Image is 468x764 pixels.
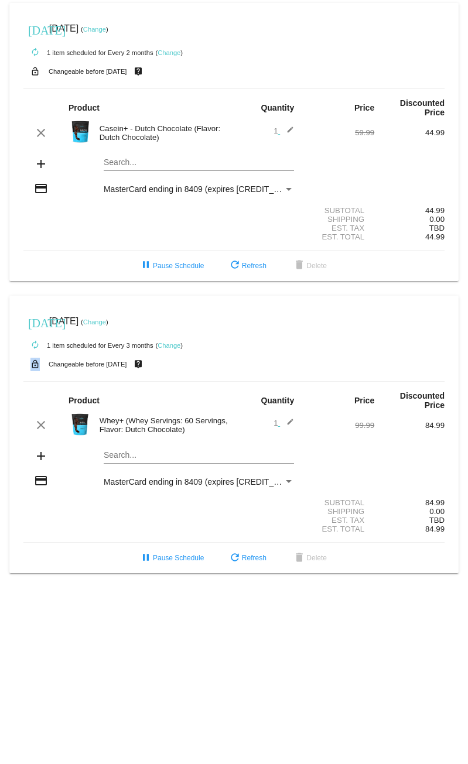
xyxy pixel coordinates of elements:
a: Change [83,318,106,326]
strong: Price [354,396,374,405]
input: Search... [104,158,294,167]
small: ( ) [81,26,108,33]
span: Delete [292,554,327,562]
small: ( ) [155,342,183,349]
strong: Quantity [261,396,294,405]
span: 1 [274,126,294,135]
strong: Product [69,396,100,405]
strong: Discounted Price [400,391,445,410]
div: Est. Tax [304,224,374,232]
span: 0.00 [429,215,445,224]
mat-icon: credit_card [34,474,48,488]
a: Change [158,49,180,56]
span: 0.00 [429,507,445,516]
small: 1 item scheduled for Every 2 months [23,49,153,56]
a: Change [158,342,180,349]
mat-icon: pause [139,551,153,566]
span: Refresh [228,262,267,270]
span: TBD [429,224,445,232]
span: 1 [274,419,294,427]
mat-icon: autorenew [28,46,42,60]
span: MasterCard ending in 8409 (expires [CREDIT_CARD_DATA]) [104,477,327,487]
img: Image-1-Carousel-Whey-5lb-Chocolate-no-badge-Transp.png [69,413,92,436]
mat-icon: lock_open [28,357,42,372]
div: Whey+ (Whey Servings: 60 Servings, Flavor: Dutch Chocolate) [94,416,234,434]
div: Est. Total [304,525,374,533]
button: Refresh [218,255,276,276]
mat-icon: autorenew [28,338,42,352]
div: 99.99 [304,421,374,430]
button: Pause Schedule [129,255,213,276]
mat-icon: edit [280,418,294,432]
strong: Discounted Price [400,98,445,117]
a: Change [83,26,106,33]
button: Delete [283,255,336,276]
input: Search... [104,451,294,460]
mat-icon: lock_open [28,64,42,79]
span: Pause Schedule [139,262,204,270]
div: 84.99 [374,421,445,430]
span: Pause Schedule [139,554,204,562]
div: Shipping [304,215,374,224]
mat-icon: credit_card [34,181,48,196]
div: Casein+ - Dutch Chocolate (Flavor: Dutch Chocolate) [94,124,234,142]
mat-icon: pause [139,259,153,273]
mat-icon: edit [280,126,294,140]
div: Est. Total [304,232,374,241]
mat-icon: add [34,449,48,463]
mat-select: Payment Method [104,184,294,194]
div: Subtotal [304,206,374,215]
div: 44.99 [374,206,445,215]
button: Pause Schedule [129,547,213,568]
mat-icon: delete [292,259,306,273]
div: Est. Tax [304,516,374,525]
div: 84.99 [374,498,445,507]
mat-icon: live_help [131,64,145,79]
span: MasterCard ending in 8409 (expires [CREDIT_CARD_DATA]) [104,184,327,194]
div: Shipping [304,507,374,516]
small: Changeable before [DATE] [49,361,127,368]
mat-icon: delete [292,551,306,566]
mat-select: Payment Method [104,477,294,487]
img: Image-1-Carousel-Casein-Chocolate.png [69,120,92,143]
span: 84.99 [425,525,445,533]
mat-icon: add [34,157,48,171]
span: Refresh [228,554,267,562]
mat-icon: [DATE] [28,315,42,329]
small: 1 item scheduled for Every 3 months [23,342,153,349]
small: ( ) [155,49,183,56]
div: Subtotal [304,498,374,507]
span: TBD [429,516,445,525]
div: 44.99 [374,128,445,137]
mat-icon: clear [34,418,48,432]
mat-icon: refresh [228,551,242,566]
strong: Product [69,103,100,112]
strong: Price [354,103,374,112]
small: Changeable before [DATE] [49,68,127,75]
span: 44.99 [425,232,445,241]
small: ( ) [81,318,108,326]
mat-icon: [DATE] [28,22,42,36]
mat-icon: refresh [228,259,242,273]
mat-icon: clear [34,126,48,140]
button: Delete [283,547,336,568]
mat-icon: live_help [131,357,145,372]
div: 59.99 [304,128,374,137]
span: Delete [292,262,327,270]
button: Refresh [218,547,276,568]
strong: Quantity [261,103,294,112]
